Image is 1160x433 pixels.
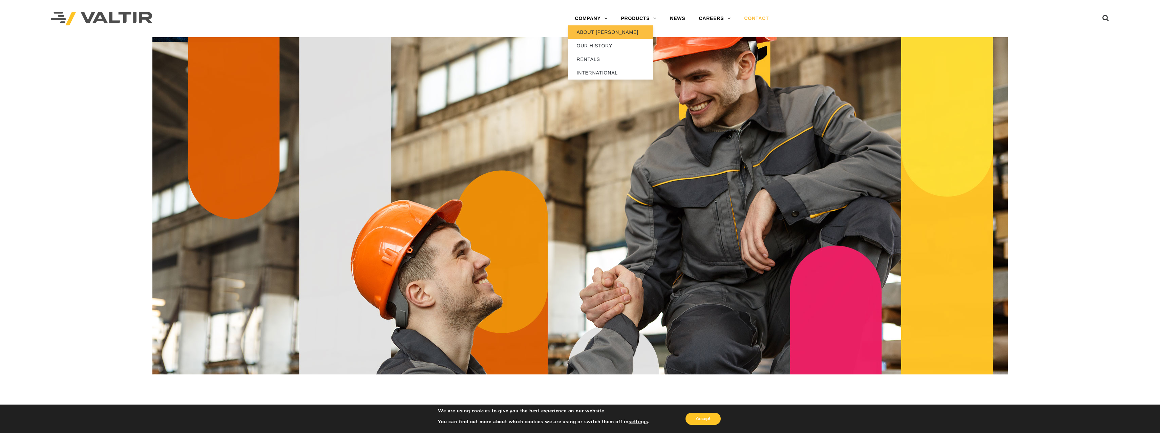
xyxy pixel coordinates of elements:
[438,408,649,414] p: We are using cookies to give you the best experience on our website.
[663,12,692,25] a: NEWS
[568,39,653,52] a: OUR HISTORY
[737,12,776,25] a: CONTACT
[629,419,648,425] button: settings
[438,419,649,425] p: You can find out more about which cookies we are using or switch them off in .
[692,12,737,25] a: CAREERS
[568,66,653,80] a: INTERNATIONAL
[51,12,152,26] img: Valtir
[568,12,614,25] a: COMPANY
[686,413,721,425] button: Accept
[568,52,653,66] a: RENTALS
[152,37,1008,374] img: Contact_1
[614,12,663,25] a: PRODUCTS
[568,25,653,39] a: ABOUT [PERSON_NAME]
